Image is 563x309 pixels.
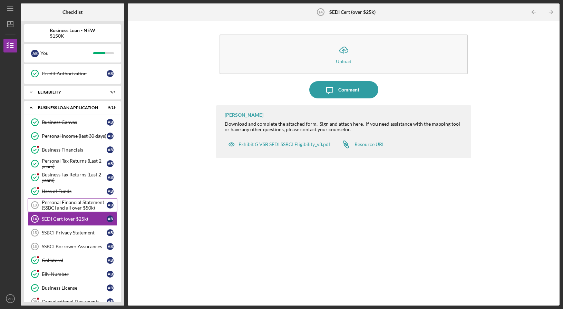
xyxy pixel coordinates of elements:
div: 9 / 19 [103,106,116,110]
div: $150K [50,33,95,39]
div: Comment [338,81,359,98]
div: A B [107,160,114,167]
div: Business Financials [42,147,107,153]
tspan: 20 [33,300,37,304]
div: A B [107,119,114,126]
div: Business License [42,285,107,291]
a: Personal Income (last 30 days)AB [28,129,117,143]
div: Business Canvas [42,119,107,125]
a: CollateralAB [28,253,117,267]
div: A B [107,298,114,305]
a: Business Tax Returns (Last 2 years)AB [28,171,117,184]
button: Comment [309,81,378,98]
button: Upload [220,35,468,74]
div: You [40,47,93,59]
tspan: 15 [32,231,37,235]
b: Checklist [62,9,82,15]
div: A B [107,133,114,139]
a: Business FinancialsAB [28,143,117,157]
a: 15SSBCI Privacy StatementAB [28,226,117,240]
a: 14SEDI Cert (over $25k)AB [28,212,117,226]
a: Resource URL [337,137,385,151]
tspan: 14 [32,217,37,221]
a: Uses of FundsAB [28,184,117,198]
a: Personal Tax Returns (Last 2 years)AB [28,157,117,171]
a: Credit AuthorizationAB [28,67,117,80]
div: Resource URL [355,142,385,147]
b: Business Loan - NEW [50,28,95,33]
a: 20Organizational DocumentsAB [28,295,117,309]
div: A B [107,243,114,250]
div: BUSINESS LOAN APPLICATION [38,106,98,110]
div: EIN Number [42,271,107,277]
div: A B [107,188,114,195]
a: 13Personal Financial Statement (SSBCI and all over $50k)AB [28,198,117,212]
tspan: 16 [32,244,37,249]
div: A B [107,229,114,236]
div: SSBCI Borrower Assurances [42,244,107,249]
div: Download and complete the attached form. Sign and attach here. If you need assistance with the ma... [225,121,464,132]
div: Personal Tax Returns (Last 2 years) [42,158,107,169]
a: 16SSBCI Borrower AssurancesAB [28,240,117,253]
div: A B [107,174,114,181]
div: SEDI Cert (over $25k) [42,216,107,222]
div: A B [107,271,114,278]
tspan: 14 [318,10,323,14]
div: Credit Authorization [42,71,107,76]
div: Personal Financial Statement (SSBCI and all over $50k) [42,200,107,211]
div: A B [107,202,114,209]
a: Business CanvasAB [28,115,117,129]
button: Exhibit G VSB SEDI SSBCI Eligibility_v3.pdf [225,137,334,151]
div: ELIGIBILITY [38,90,98,94]
div: Uses of Funds [42,189,107,194]
tspan: 13 [32,203,37,207]
div: A B [107,257,114,264]
div: Collateral [42,258,107,263]
div: Organizational Documents [42,299,107,305]
div: A B [31,50,39,57]
div: A B [107,146,114,153]
div: Upload [336,59,351,64]
b: SEDI Cert (over $25k) [329,9,376,15]
div: Business Tax Returns (Last 2 years) [42,172,107,183]
div: [PERSON_NAME] [225,112,263,118]
div: A B [107,284,114,291]
div: A B [107,215,114,222]
text: AB [8,297,13,301]
div: Personal Income (last 30 days) [42,133,107,139]
a: Business LicenseAB [28,281,117,295]
div: 1 / 1 [103,90,116,94]
div: Exhibit G VSB SEDI SSBCI Eligibility_v3.pdf [239,142,330,147]
button: AB [3,292,17,306]
div: A B [107,70,114,77]
a: EIN NumberAB [28,267,117,281]
div: SSBCI Privacy Statement [42,230,107,235]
